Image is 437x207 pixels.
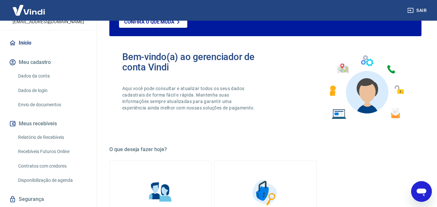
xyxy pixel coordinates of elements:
a: Recebíveis Futuros Online [16,145,89,158]
a: Dados da conta [16,69,89,83]
a: Segurança [8,192,89,206]
a: Confira o que muda [119,16,187,28]
iframe: Botão para abrir a janela de mensagens [411,181,432,202]
a: Relatório de Recebíveis [16,131,89,144]
button: Meu cadastro [8,55,89,69]
button: Meus recebíveis [8,117,89,131]
button: Sair [406,5,429,16]
img: Vindi [8,0,50,20]
img: Imagem de um avatar masculino com diversos icones exemplificando as funcionalidades do gerenciado... [324,52,409,123]
a: Envio de documentos [16,98,89,111]
a: Início [8,36,89,50]
h2: Bem-vindo(a) ao gerenciador de conta Vindi [122,52,266,72]
p: [EMAIL_ADDRESS][DOMAIN_NAME] [13,18,84,25]
p: Aqui você pode consultar e atualizar todos os seus dados cadastrais de forma fácil e rápida. Mant... [122,85,256,111]
a: Contratos com credores [16,160,89,173]
a: Disponibilização de agenda [16,174,89,187]
p: Confira o que muda [124,19,174,25]
h5: O que deseja fazer hoje? [109,146,421,153]
a: Dados de login [16,84,89,97]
